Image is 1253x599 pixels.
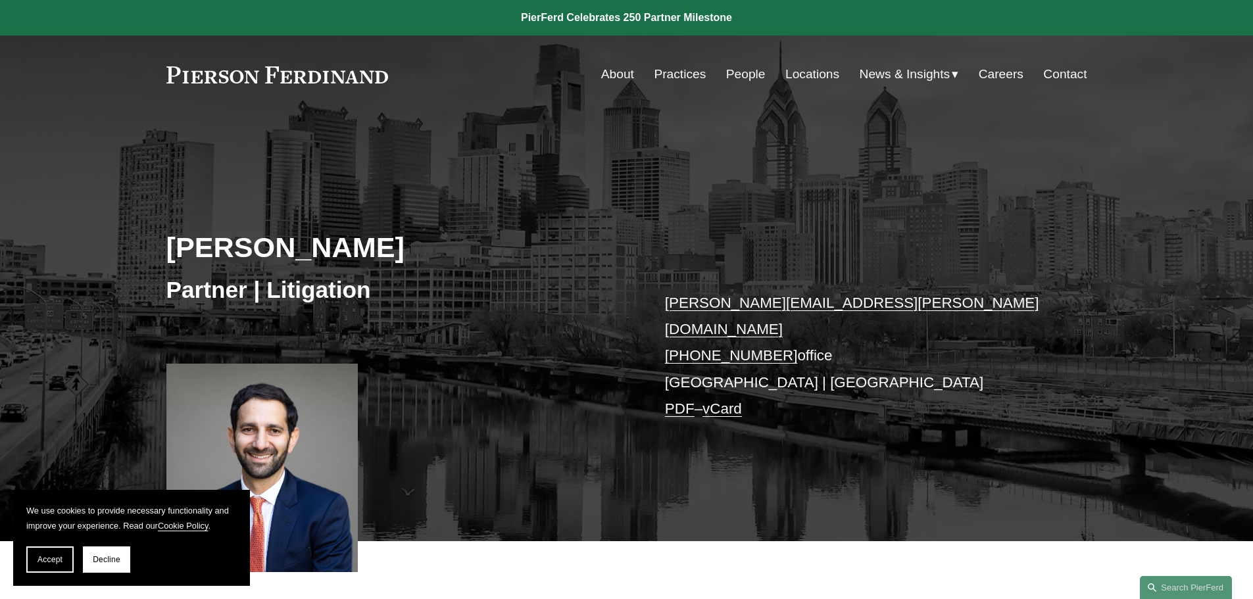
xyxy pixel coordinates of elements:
button: Decline [83,546,130,573]
a: [PERSON_NAME][EMAIL_ADDRESS][PERSON_NAME][DOMAIN_NAME] [665,295,1039,337]
a: vCard [702,400,742,417]
span: News & Insights [860,63,950,86]
a: Locations [785,62,839,87]
a: Contact [1043,62,1087,87]
span: Decline [93,555,120,564]
section: Cookie banner [13,490,250,586]
a: People [726,62,766,87]
a: Practices [654,62,706,87]
button: Accept [26,546,74,573]
p: We use cookies to provide necessary functionality and improve your experience. Read our . [26,503,237,533]
h2: [PERSON_NAME] [166,230,627,264]
a: folder dropdown [860,62,959,87]
p: office [GEOGRAPHIC_DATA] | [GEOGRAPHIC_DATA] – [665,290,1048,423]
h3: Partner | Litigation [166,276,627,304]
a: PDF [665,400,695,417]
a: [PHONE_NUMBER] [665,347,798,364]
a: Careers [979,62,1023,87]
a: Cookie Policy [158,521,209,531]
a: Search this site [1140,576,1232,599]
a: About [601,62,634,87]
span: Accept [37,555,62,564]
